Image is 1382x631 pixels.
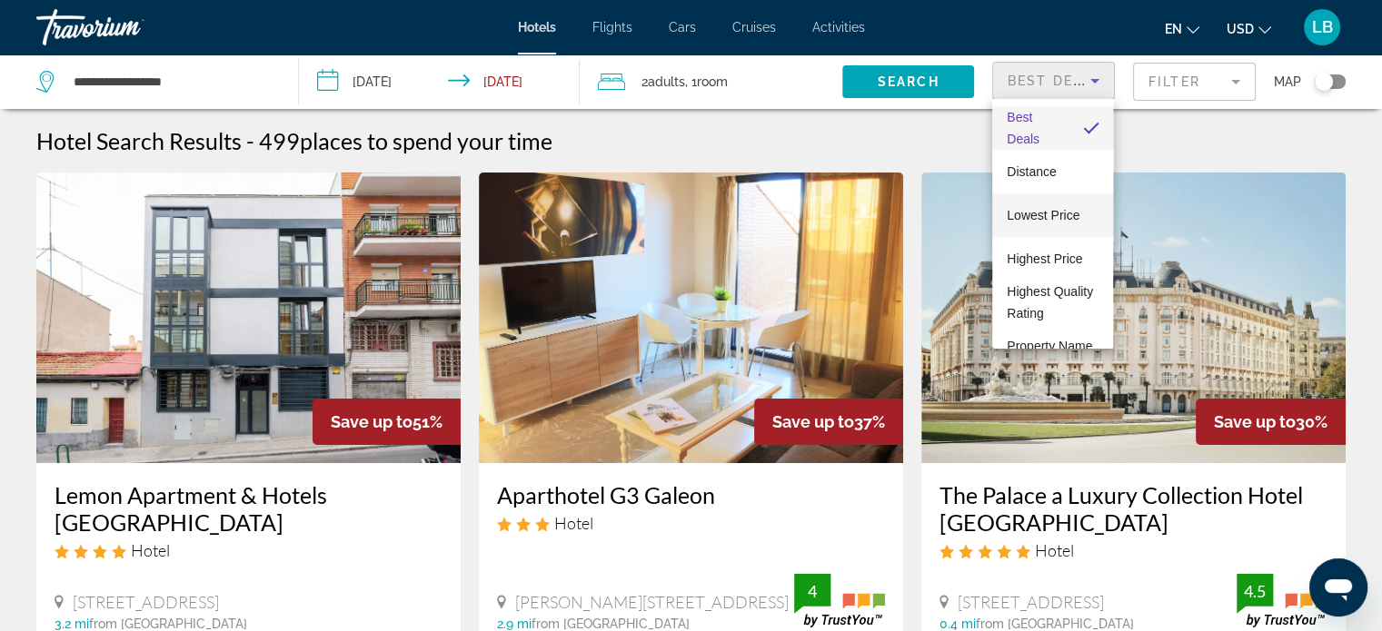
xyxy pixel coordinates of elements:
[1007,251,1082,266] span: Highest Price
[1007,164,1056,179] span: Distance
[992,99,1113,349] div: Sort by
[1007,339,1092,353] span: Property Name
[1309,558,1367,616] iframe: Кнопка запуска окна обмена сообщениями
[1007,208,1079,222] span: Lowest Price
[1007,284,1093,320] span: Highest Quality Rating
[1007,110,1039,146] span: Best Deals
